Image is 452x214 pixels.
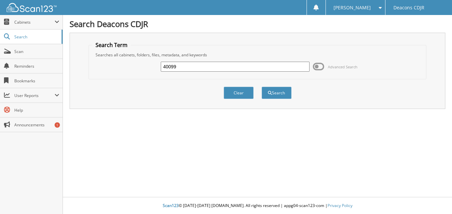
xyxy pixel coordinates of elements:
button: Clear [224,87,254,99]
legend: Search Term [92,41,131,49]
div: Searches all cabinets, folders, files, metadata, and keywords [92,52,422,58]
span: Bookmarks [14,78,59,84]
span: Scan123 [163,203,179,208]
span: Help [14,107,59,113]
img: scan123-logo-white.svg [7,3,57,12]
span: User Reports [14,93,55,98]
span: Advanced Search [328,64,357,69]
h1: Search Deacons CDJR [70,18,445,29]
span: Reminders [14,63,59,69]
span: Announcements [14,122,59,128]
span: Search [14,34,58,40]
span: Deacons CDJR [393,6,424,10]
span: [PERSON_NAME] [334,6,371,10]
div: © [DATE]-[DATE] [DOMAIN_NAME]. All rights reserved | appg04-scan123-com | [63,198,452,214]
a: Privacy Policy [328,203,352,208]
span: Cabinets [14,19,55,25]
div: 1 [55,122,60,128]
span: Scan [14,49,59,54]
button: Search [262,87,292,99]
